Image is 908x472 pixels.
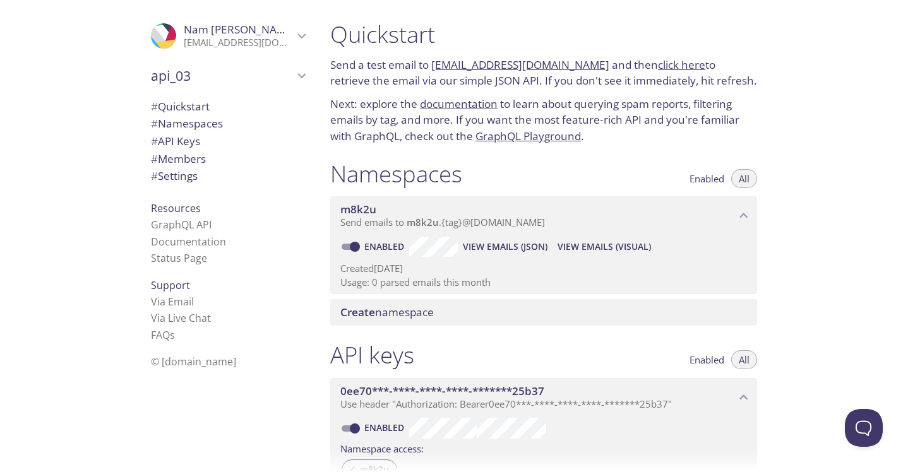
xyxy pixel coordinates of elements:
[151,99,210,114] span: Quickstart
[170,328,175,342] span: s
[141,98,315,115] div: Quickstart
[151,278,190,292] span: Support
[151,311,211,325] a: Via Live Chat
[141,115,315,133] div: Namespaces
[141,167,315,185] div: Team Settings
[151,99,158,114] span: #
[340,305,434,319] span: namespace
[682,350,732,369] button: Enabled
[151,218,212,232] a: GraphQL API
[151,235,226,249] a: Documentation
[151,151,206,166] span: Members
[151,168,198,183] span: Settings
[330,57,757,89] p: Send a test email to and then to retrieve the email via our simple JSON API. If you don't see it ...
[407,216,439,228] span: m8k2u
[558,239,651,254] span: View Emails (Visual)
[151,116,158,131] span: #
[431,57,609,72] a: [EMAIL_ADDRESS][DOMAIN_NAME]
[330,20,757,49] h1: Quickstart
[151,134,158,148] span: #
[731,350,757,369] button: All
[340,262,747,275] p: Created [DATE]
[475,129,581,143] a: GraphQL Playground
[330,341,414,369] h1: API keys
[340,216,545,228] span: Send emails to . {tag} @[DOMAIN_NAME]
[463,239,547,254] span: View Emails (JSON)
[141,150,315,168] div: Members
[330,160,462,188] h1: Namespaces
[184,37,294,49] p: [EMAIL_ADDRESS][DOMAIN_NAME]
[184,22,296,37] span: Nam [PERSON_NAME]
[151,201,201,215] span: Resources
[141,59,315,92] div: api_03
[151,328,175,342] a: FAQ
[151,355,236,369] span: © [DOMAIN_NAME]
[845,409,883,447] iframe: Help Scout Beacon - Open
[731,169,757,188] button: All
[340,439,424,457] label: Namespace access:
[151,168,158,183] span: #
[141,15,315,57] div: Nam Kevin
[340,305,375,319] span: Create
[340,202,376,216] span: m8k2u
[682,169,732,188] button: Enabled
[330,299,757,326] div: Create namespace
[330,196,757,235] div: m8k2u namespace
[420,97,498,111] a: documentation
[151,67,294,85] span: api_03
[151,116,223,131] span: Namespaces
[658,57,705,72] a: click here
[151,151,158,166] span: #
[458,237,553,257] button: View Emails (JSON)
[330,96,757,145] p: Next: explore the to learn about querying spam reports, filtering emails by tag, and more. If you...
[340,276,747,289] p: Usage: 0 parsed emails this month
[362,422,409,434] a: Enabled
[151,134,200,148] span: API Keys
[362,240,409,252] a: Enabled
[151,251,207,265] a: Status Page
[553,237,656,257] button: View Emails (Visual)
[151,295,194,309] a: Via Email
[141,133,315,150] div: API Keys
